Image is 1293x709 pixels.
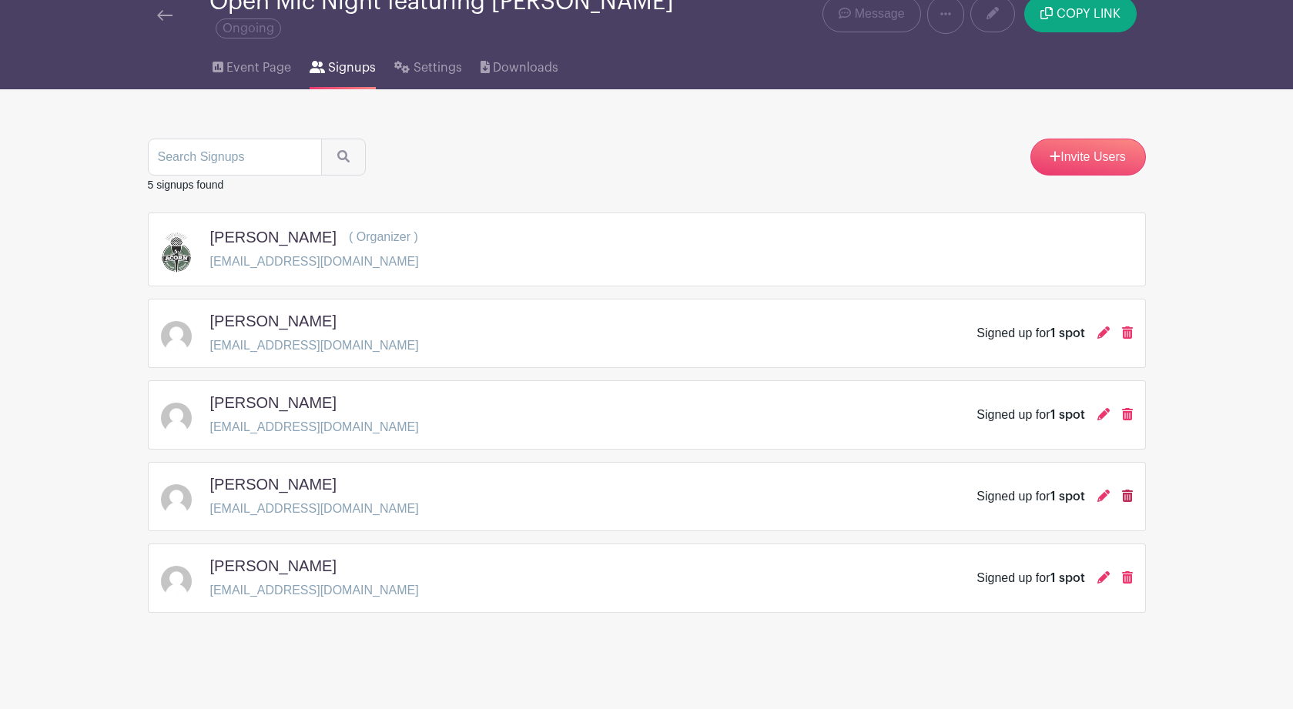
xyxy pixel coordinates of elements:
span: ( Organizer ) [349,230,418,243]
p: [EMAIL_ADDRESS][DOMAIN_NAME] [210,581,419,600]
h5: [PERSON_NAME] [210,312,337,330]
div: Signed up for [976,406,1084,424]
img: back-arrow-29a5d9b10d5bd6ae65dc969a981735edf675c4d7a1fe02e03b50dbd4ba3cdb55.svg [157,10,173,21]
a: Signups [310,40,376,89]
p: [EMAIL_ADDRESS][DOMAIN_NAME] [210,252,419,271]
span: 1 spot [1050,327,1085,339]
span: 1 spot [1050,490,1085,503]
a: Invite Users [1030,139,1146,176]
span: 1 spot [1050,409,1085,421]
span: Message [855,5,905,23]
span: Ongoing [216,18,281,38]
h5: [PERSON_NAME] [210,393,337,412]
a: Settings [394,40,461,89]
div: Signed up for [976,569,1084,587]
div: Signed up for [976,324,1084,343]
div: Signed up for [976,487,1084,506]
img: default-ce2991bfa6775e67f084385cd625a349d9dcbb7a52a09fb2fda1e96e2d18dcdb.png [161,566,192,597]
h5: [PERSON_NAME] [210,228,337,246]
span: Settings [414,59,462,77]
a: Event Page [213,40,291,89]
p: [EMAIL_ADDRESS][DOMAIN_NAME] [210,336,419,355]
img: default-ce2991bfa6775e67f084385cd625a349d9dcbb7a52a09fb2fda1e96e2d18dcdb.png [161,403,192,433]
p: [EMAIL_ADDRESS][DOMAIN_NAME] [210,418,419,436]
h5: [PERSON_NAME] [210,557,337,575]
a: Downloads [481,40,558,89]
h5: [PERSON_NAME] [210,475,337,493]
span: Event Page [226,59,291,77]
span: Downloads [493,59,558,77]
small: 5 signups found [148,179,224,191]
span: 1 spot [1050,572,1085,584]
span: Signups [328,59,376,77]
span: COPY LINK [1057,8,1120,20]
img: default-ce2991bfa6775e67f084385cd625a349d9dcbb7a52a09fb2fda1e96e2d18dcdb.png [161,484,192,515]
input: Search Signups [148,139,322,176]
img: default-ce2991bfa6775e67f084385cd625a349d9dcbb7a52a09fb2fda1e96e2d18dcdb.png [161,321,192,352]
img: Acorn%20Logo%20SMALL.jpg [161,232,192,273]
p: [EMAIL_ADDRESS][DOMAIN_NAME] [210,500,419,518]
